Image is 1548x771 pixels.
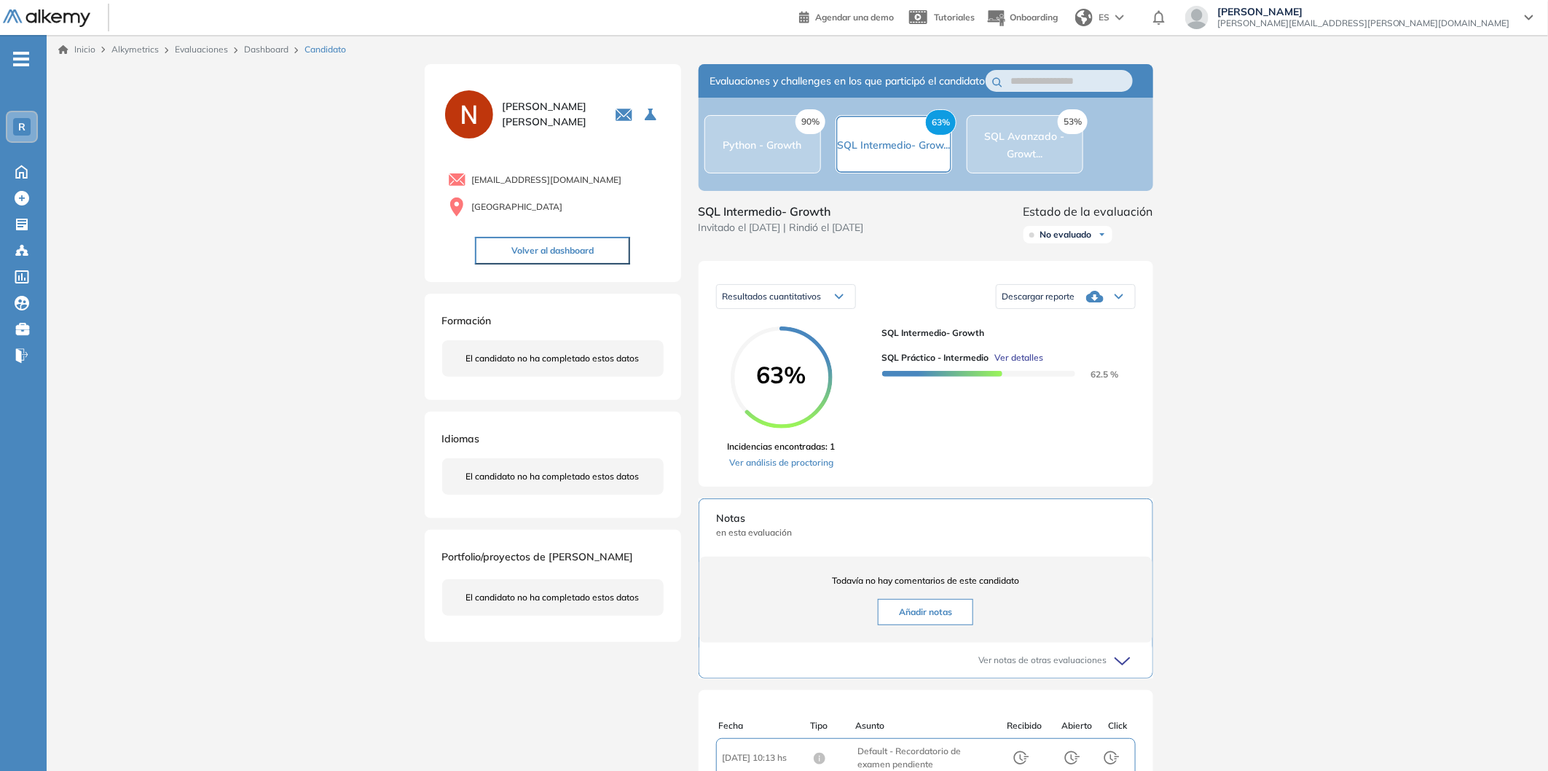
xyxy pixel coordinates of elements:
[3,9,90,28] img: Logo
[728,440,836,453] span: Incidencias encontradas: 1
[1217,6,1510,17] span: [PERSON_NAME]
[472,200,563,214] span: [GEOGRAPHIC_DATA]
[979,654,1107,667] span: Ver notas de otras evaluaciones
[878,599,973,625] button: Añadir notas
[882,351,989,364] span: SQL Práctico - Intermedio
[728,456,836,469] a: Ver análisis de proctoring
[699,220,864,235] span: Invitado el [DATE] | Rindió el [DATE]
[717,526,1135,539] span: en esta evaluación
[996,719,1054,732] div: Recibido
[442,432,480,445] span: Idiomas
[723,751,813,764] span: [DATE] 10:13 hs
[1098,230,1107,239] img: Ícono de flecha
[723,138,802,152] span: Python - Growth
[18,121,25,133] span: R
[815,12,894,23] span: Agendar una demo
[472,173,622,187] span: [EMAIL_ADDRESS][DOMAIN_NAME]
[799,7,894,25] a: Agendar una demo
[175,44,228,55] a: Evaluaciones
[719,719,810,732] div: Fecha
[442,550,634,563] span: Portfolio/proyectos de [PERSON_NAME]
[1040,229,1092,240] span: No evaluado
[1010,12,1058,23] span: Onboarding
[837,138,950,152] span: SQL Intermedio- Grow...
[1002,291,1075,302] span: Descargar reporte
[1054,719,1101,732] div: Abierto
[305,43,346,56] span: Candidato
[1475,701,1548,771] div: Widget de chat
[1058,109,1088,134] span: 53%
[723,291,822,302] span: Resultados cuantitativos
[466,470,640,483] span: El candidato no ha completado estos datos
[1217,17,1510,29] span: [PERSON_NAME][EMAIL_ADDRESS][PERSON_NAME][DOMAIN_NAME]
[244,44,288,55] a: Dashboard
[855,719,992,732] div: Asunto
[1024,203,1153,220] span: Estado de la evaluación
[1475,701,1548,771] iframe: Chat Widget
[442,87,496,141] img: PROFILE_MENU_LOGO_USER
[1075,9,1093,26] img: world
[810,719,856,732] div: Tipo
[111,44,159,55] span: Alkymetrics
[442,314,492,327] span: Formación
[731,363,833,386] span: 63%
[1073,369,1118,380] span: 62.5 %
[717,511,1135,526] span: Notas
[858,745,994,771] span: Default - Recordatorio de examen pendiente
[502,99,597,130] span: [PERSON_NAME] [PERSON_NAME]
[986,2,1058,34] button: Onboarding
[934,12,975,23] span: Tutoriales
[985,130,1065,160] span: SQL Avanzado - Growt...
[1101,719,1136,732] div: Click
[710,74,986,89] span: Evaluaciones y challenges en los que participó el candidato
[466,591,640,604] span: El candidato no ha completado estos datos
[882,326,1124,340] span: SQL Intermedio- Growth
[995,351,1044,364] span: Ver detalles
[466,352,640,365] span: El candidato no ha completado estos datos
[989,351,1044,364] button: Ver detalles
[717,574,1135,587] span: Todavía no hay comentarios de este candidato
[795,109,825,134] span: 90%
[13,58,29,60] i: -
[475,237,630,265] button: Volver al dashboard
[925,109,956,136] span: 63%
[58,43,95,56] a: Inicio
[699,203,864,220] span: SQL Intermedio- Growth
[1099,11,1109,24] span: ES
[1115,15,1124,20] img: arrow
